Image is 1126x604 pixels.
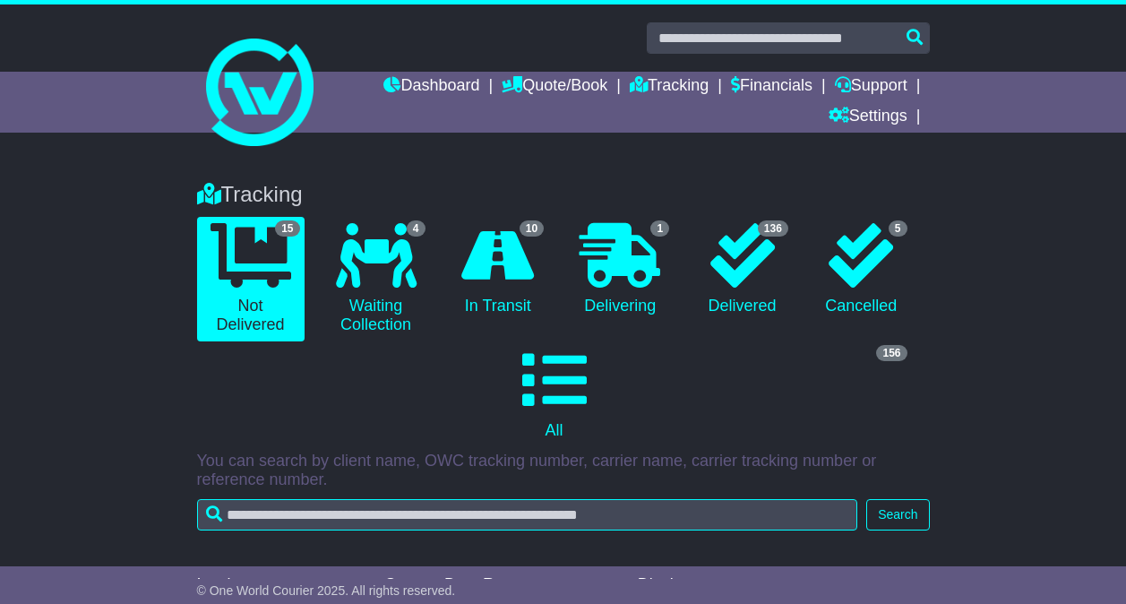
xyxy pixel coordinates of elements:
[638,575,735,595] div: Display
[630,72,709,102] a: Tracking
[876,345,907,361] span: 156
[322,217,430,341] a: 4 Waiting Collection
[384,575,616,595] div: Custom Date Range
[692,217,793,323] a: 136 Delivered
[566,217,674,323] a: 1 Delivering
[835,72,907,102] a: Support
[197,583,456,598] span: © One World Courier 2025. All rights reserved.
[197,341,912,447] a: 156 All
[650,220,669,237] span: 1
[829,102,907,133] a: Settings
[889,220,907,237] span: 5
[520,220,544,237] span: 10
[811,217,912,323] a: 5 Cancelled
[188,182,939,208] div: Tracking
[731,72,812,102] a: Financials
[197,452,930,490] p: You can search by client name, OWC tracking number, carrier name, carrier tracking number or refe...
[197,575,367,595] div: Invoice
[502,72,607,102] a: Quote/Book
[448,217,549,323] a: 10 In Transit
[407,220,425,237] span: 4
[383,72,479,102] a: Dashboard
[197,217,305,341] a: 15 Not Delivered
[866,499,929,531] button: Search
[275,220,299,237] span: 15
[758,220,788,237] span: 136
